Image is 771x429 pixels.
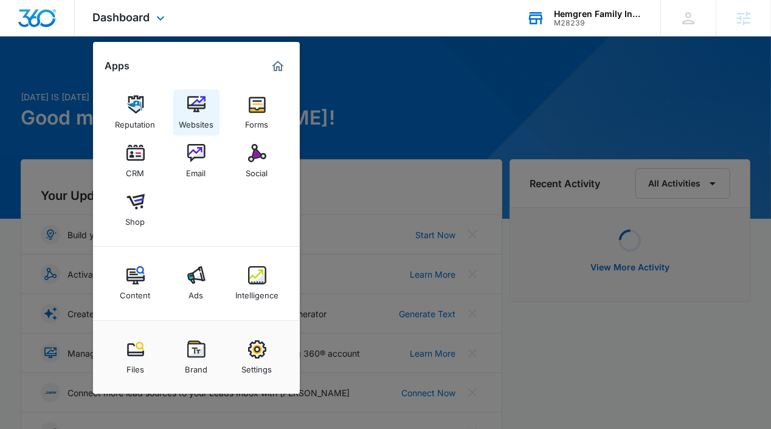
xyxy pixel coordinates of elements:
[105,60,130,72] h2: Apps
[268,57,288,76] a: Marketing 360® Dashboard
[242,359,272,374] div: Settings
[185,359,207,374] div: Brand
[234,138,280,184] a: Social
[112,89,159,136] a: Reputation
[112,138,159,184] a: CRM
[234,260,280,306] a: Intelligence
[234,334,280,380] a: Settings
[554,19,643,27] div: account id
[246,162,268,178] div: Social
[93,11,150,24] span: Dashboard
[126,359,144,374] div: Files
[234,89,280,136] a: Forms
[187,162,206,178] div: Email
[173,260,220,306] a: Ads
[112,334,159,380] a: Files
[120,284,151,300] div: Content
[554,9,643,19] div: account name
[173,334,220,380] a: Brand
[112,260,159,306] a: Content
[126,162,145,178] div: CRM
[126,211,145,227] div: Shop
[173,138,220,184] a: Email
[189,284,204,300] div: Ads
[112,187,159,233] a: Shop
[246,114,269,129] div: Forms
[179,114,213,129] div: Websites
[173,89,220,136] a: Websites
[116,114,156,129] div: Reputation
[235,284,278,300] div: Intelligence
